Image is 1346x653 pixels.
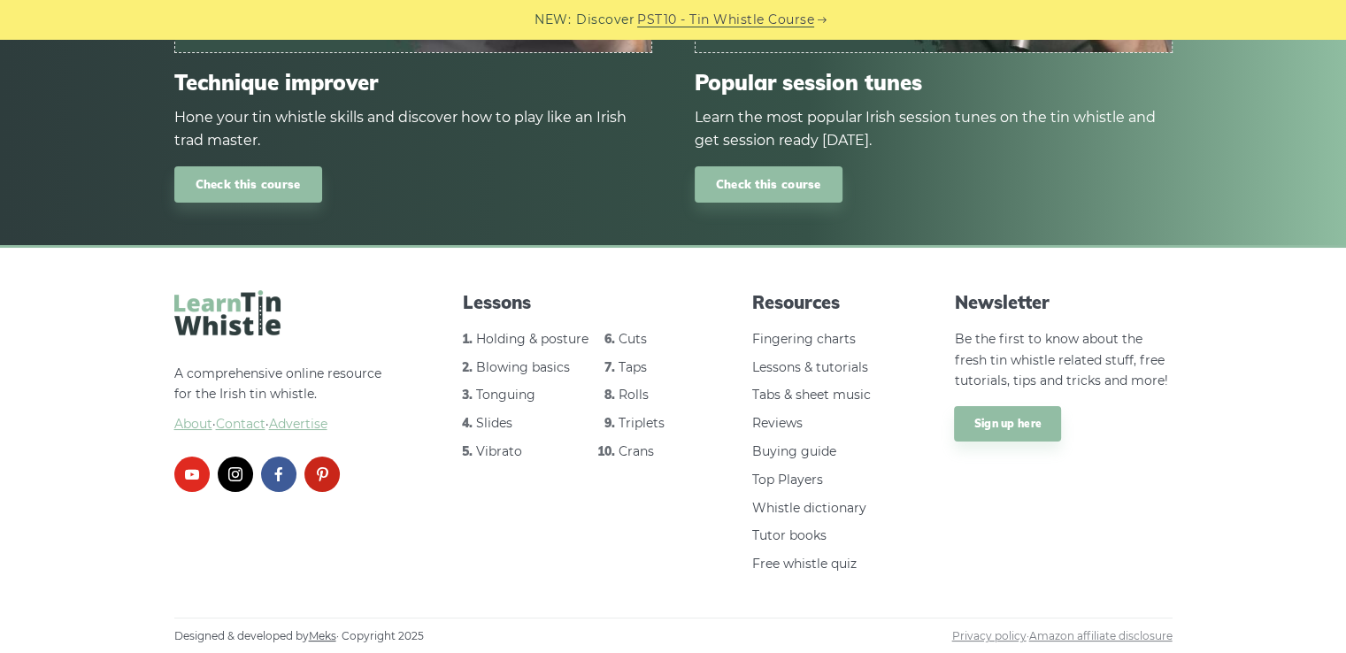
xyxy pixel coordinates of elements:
[174,166,322,203] a: Check this course
[476,415,512,431] a: Slides
[752,500,866,516] a: Whistle dictionary
[576,10,635,30] span: Discover
[752,387,871,403] a: Tabs & sheet music
[476,331,588,347] a: Holding & posture
[261,457,296,492] a: facebook
[174,106,652,152] div: Hone your tin whistle skills and discover how to play like an Irish trad master.
[752,556,857,572] a: Free whistle quiz
[174,70,652,96] span: Technique improver
[476,443,522,459] a: Vibrato
[304,457,340,492] a: pinterest
[476,387,535,403] a: Tonguing
[752,472,823,488] a: Top Players
[752,415,803,431] a: Reviews
[218,457,253,492] a: instagram
[174,414,392,435] span: ·
[695,70,1173,96] span: Popular session tunes
[752,443,836,459] a: Buying guide
[619,387,649,403] a: Rolls
[752,290,883,315] span: Resources
[954,329,1172,392] p: Be the first to know about the fresh tin whistle related stuff, free tutorials, tips and tricks a...
[752,359,868,375] a: Lessons & tutorials
[174,457,210,492] a: youtube
[476,359,570,375] a: Blowing basics
[619,443,654,459] a: Crans
[695,166,842,203] a: Check this course
[1029,629,1173,642] a: Amazon affiliate disclosure
[954,406,1061,442] a: Sign up here
[752,527,827,543] a: Tutor books
[174,290,281,335] img: LearnTinWhistle.com
[619,331,647,347] a: Cuts
[174,416,212,432] a: About
[619,415,665,431] a: Triplets
[637,10,814,30] a: PST10 - Tin Whistle Course
[695,106,1173,152] div: Learn the most popular Irish session tunes on the tin whistle and get session ready [DATE].
[952,629,1027,642] a: Privacy policy
[216,416,327,432] a: Contact·Advertise
[174,364,392,435] p: A comprehensive online resource for the Irish tin whistle.
[309,629,336,642] a: Meks
[174,627,424,645] span: Designed & developed by · Copyright 2025
[216,416,265,432] span: Contact
[619,359,647,375] a: Taps
[954,290,1172,315] span: Newsletter
[535,10,571,30] span: NEW:
[463,290,681,315] span: Lessons
[952,627,1173,645] span: ·
[752,331,856,347] a: Fingering charts
[269,416,327,432] span: Advertise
